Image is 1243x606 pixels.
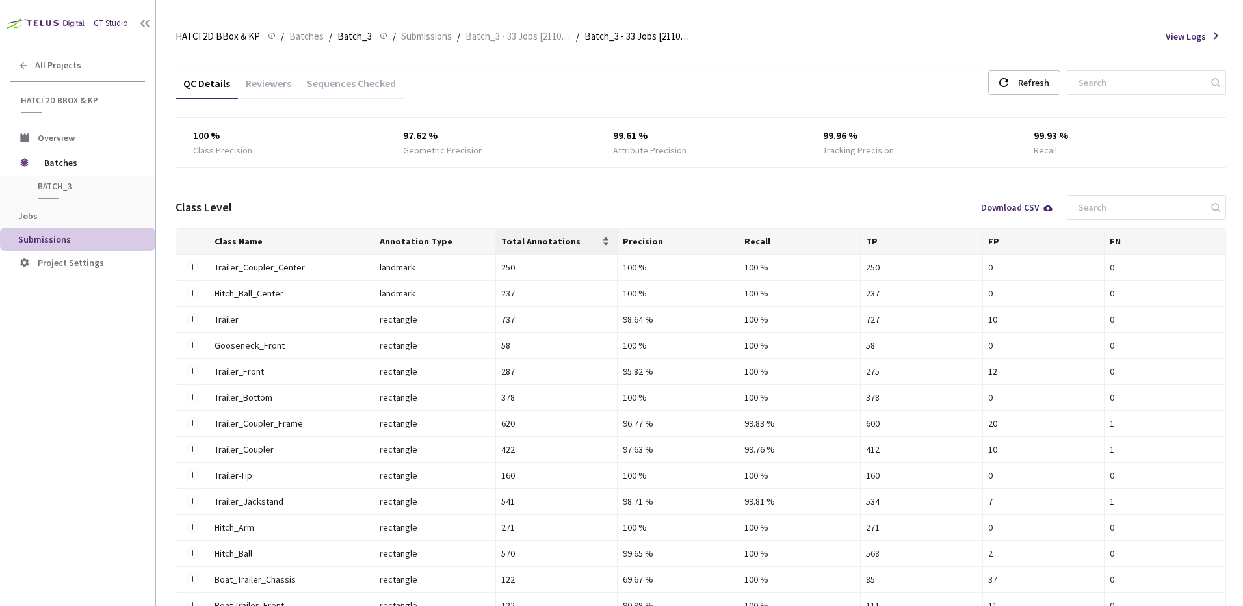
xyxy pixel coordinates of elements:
div: 7 [988,494,1099,508]
div: Trailer_Front [215,364,358,378]
div: 100 % [744,312,855,326]
div: 97.63 % [623,442,733,456]
th: Precision [618,229,739,255]
div: Trailer [215,312,358,326]
li: / [393,29,396,44]
div: 727 [866,312,976,326]
div: 0 [988,520,1099,534]
div: 20 [988,416,1099,430]
div: 0 [1110,286,1220,300]
div: 271 [501,520,612,534]
div: 620 [501,416,612,430]
button: Expand row [187,418,198,428]
div: 100 % [193,128,368,144]
div: 250 [866,260,976,274]
div: 99.76 % [744,442,855,456]
div: 378 [866,390,976,404]
span: Overview [38,132,75,144]
div: Download CSV [981,203,1054,212]
div: 10 [988,442,1099,456]
div: 275 [866,364,976,378]
div: rectangle [380,520,490,534]
div: 99.83 % [744,416,855,430]
div: 0 [1110,390,1220,404]
div: 160 [866,468,976,482]
div: 98.64 % [623,312,733,326]
span: Submissions [401,29,452,44]
div: 100 % [623,390,733,404]
span: Batch_3 [337,29,372,44]
div: 95.82 % [623,364,733,378]
button: Expand row [187,444,198,454]
div: 97.62 % [403,128,578,144]
span: Jobs [18,210,38,222]
div: 237 [501,286,612,300]
div: Boat_Trailer_Chassis [215,572,358,586]
div: landmark [380,260,490,274]
div: Tracking Precision [823,144,894,157]
button: Expand row [187,340,198,350]
div: rectangle [380,468,490,482]
div: Trailer_Coupler_Frame [215,416,358,430]
div: 37 [988,572,1099,586]
button: Expand row [187,574,198,585]
div: 100 % [744,520,855,534]
button: Expand row [187,262,198,272]
div: 99.81 % [744,494,855,508]
a: Batches [287,29,326,43]
div: 412 [866,442,976,456]
div: 422 [501,442,612,456]
span: Submissions [18,233,71,245]
span: Project Settings [38,257,104,269]
div: 99.65 % [623,546,733,560]
div: 2 [988,546,1099,560]
div: 100 % [623,338,733,352]
span: All Projects [35,60,81,71]
div: 0 [1110,338,1220,352]
div: 237 [866,286,976,300]
div: 100 % [623,286,733,300]
div: 250 [501,260,612,274]
li: / [457,29,460,44]
div: 1 [1110,494,1220,508]
div: 0 [988,468,1099,482]
div: Refresh [1018,71,1049,94]
div: 1 [1110,442,1220,456]
li: / [329,29,332,44]
div: Sequences Checked [299,77,404,99]
span: Total Annotations [501,236,599,246]
div: 570 [501,546,612,560]
div: 100 % [744,364,855,378]
div: rectangle [380,546,490,560]
span: Batches [289,29,324,44]
div: Class Level [176,199,232,216]
div: 69.67 % [623,572,733,586]
div: 100 % [744,572,855,586]
div: Class Precision [193,144,252,157]
div: 0 [1110,364,1220,378]
div: 1 [1110,416,1220,430]
th: FP [983,229,1105,255]
div: 0 [1110,468,1220,482]
div: Reviewers [238,77,299,99]
div: 100 % [744,390,855,404]
th: Recall [739,229,861,255]
button: Expand row [187,366,198,376]
div: 99.61 % [613,128,788,144]
div: 58 [501,338,612,352]
div: rectangle [380,572,490,586]
input: Search [1071,71,1209,94]
div: Gooseneck_Front [215,338,358,352]
div: Trailer_Coupler_Center [215,260,358,274]
button: Expand row [187,522,198,533]
div: Hitch_Ball [215,546,358,560]
div: 100 % [744,338,855,352]
div: 0 [1110,572,1220,586]
div: 271 [866,520,976,534]
th: Total Annotations [496,229,618,255]
div: 160 [501,468,612,482]
button: Expand row [187,288,198,298]
th: Annotation Type [374,229,496,255]
th: TP [861,229,982,255]
span: Batch_3 [38,181,134,192]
